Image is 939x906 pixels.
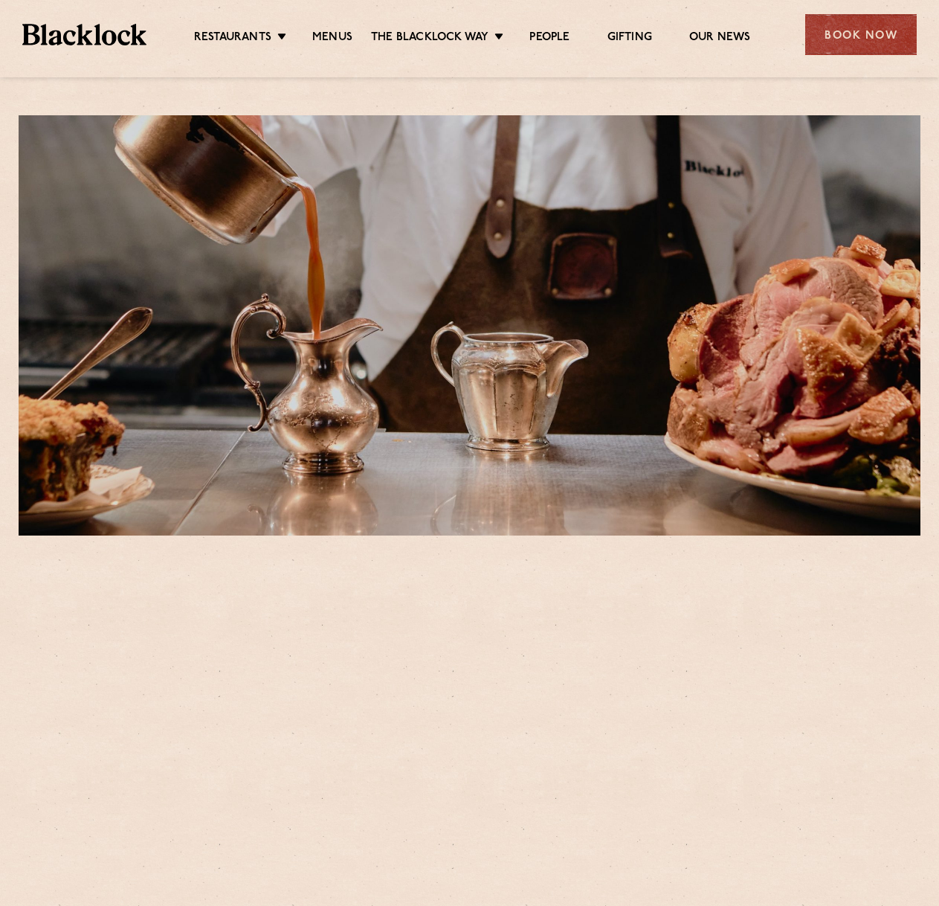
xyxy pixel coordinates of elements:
a: The Blacklock Way [371,30,488,47]
a: Gifting [607,30,652,47]
a: Menus [312,30,352,47]
div: Book Now [805,14,917,55]
img: BL_Textured_Logo-footer-cropped.svg [22,24,146,45]
a: Restaurants [194,30,271,47]
a: Our News [689,30,751,47]
a: People [529,30,569,47]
